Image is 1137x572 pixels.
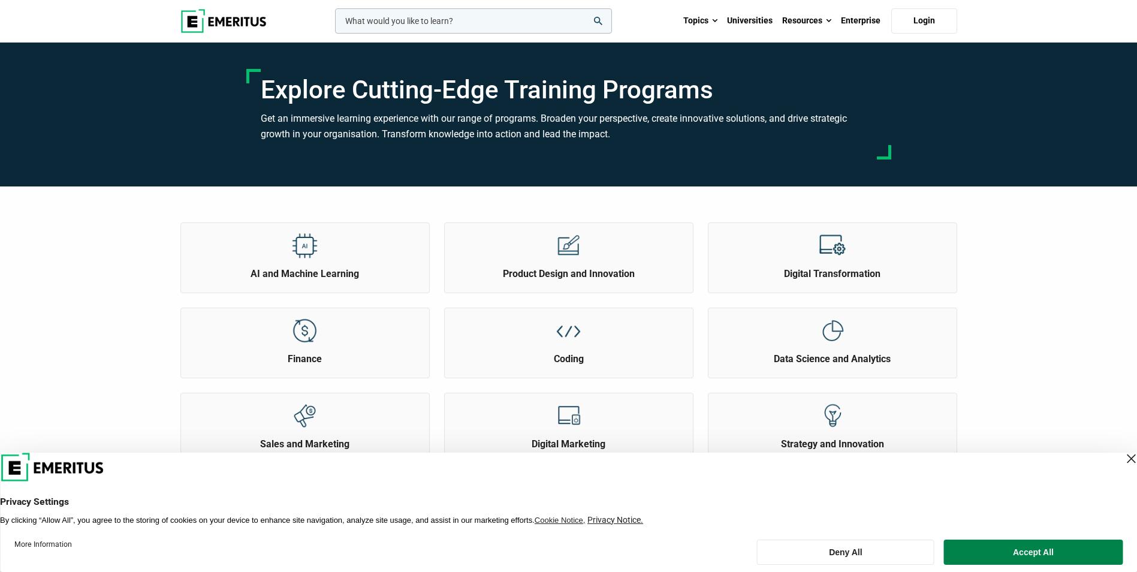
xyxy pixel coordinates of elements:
[181,223,429,281] a: Explore Topics AI and Machine Learning
[711,438,954,451] h2: Strategy and Innovation
[181,393,429,451] a: Explore Topics Sales and Marketing
[708,308,957,366] a: Explore Topics Data Science and Analytics
[711,267,954,281] h2: Digital Transformation
[555,232,582,259] img: Explore Topics
[891,8,957,34] a: Login
[184,267,426,281] h2: AI and Machine Learning
[555,317,582,344] img: Explore Topics
[291,232,318,259] img: Explore Topics
[708,393,957,451] a: Explore Topics Strategy and Innovation
[448,438,690,451] h2: Digital Marketing
[555,402,582,429] img: Explore Topics
[291,317,318,344] img: Explore Topics
[181,308,429,366] a: Explore Topics Finance
[819,232,846,259] img: Explore Topics
[184,438,426,451] h2: Sales and Marketing
[335,8,612,34] input: woocommerce-product-search-field-0
[819,402,846,429] img: Explore Topics
[445,393,693,451] a: Explore Topics Digital Marketing
[448,353,690,366] h2: Coding
[261,111,877,142] h3: Get an immersive learning experience with our range of programs. Broaden your perspective, create...
[445,308,693,366] a: Explore Topics Coding
[291,402,318,429] img: Explore Topics
[711,353,954,366] h2: Data Science and Analytics
[445,223,693,281] a: Explore Topics Product Design and Innovation
[448,267,690,281] h2: Product Design and Innovation
[184,353,426,366] h2: Finance
[261,75,877,105] h1: Explore Cutting-Edge Training Programs
[708,223,957,281] a: Explore Topics Digital Transformation
[819,317,846,344] img: Explore Topics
